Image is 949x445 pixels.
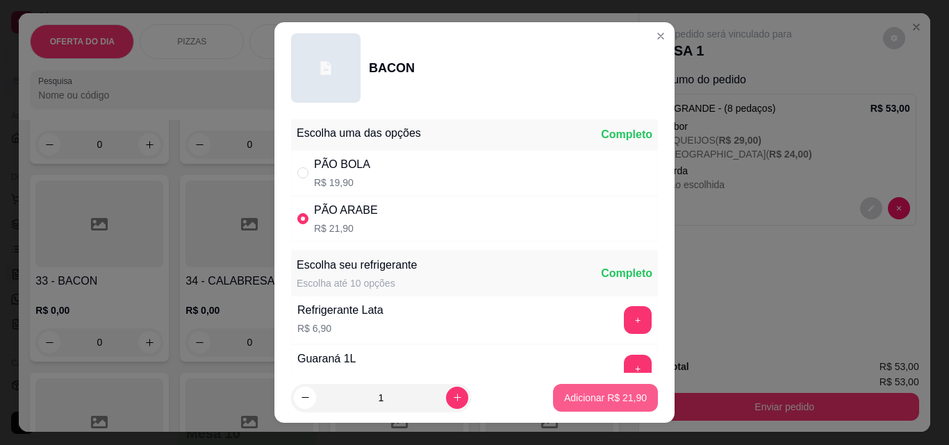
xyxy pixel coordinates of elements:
div: Escolha seu refrigerante [297,257,417,274]
button: increase-product-quantity [446,387,468,409]
div: Refrigerante Lata [297,302,383,319]
p: Adicionar R$ 21,90 [564,391,647,405]
div: PÃO ARABE [314,202,378,219]
div: Escolha uma das opções [297,125,421,142]
div: PÃO BOLA [314,156,370,173]
div: Completo [601,126,652,143]
button: decrease-product-quantity [294,387,316,409]
p: R$ 6,90 [297,321,383,335]
button: add [624,355,652,383]
p: R$ 10,90 [297,370,356,384]
p: R$ 21,90 [314,221,378,235]
button: Close [650,25,672,47]
button: Adicionar R$ 21,90 [553,384,658,412]
div: Escolha até 10 opções [297,276,417,290]
div: Guaraná 1L [297,351,356,367]
p: R$ 19,90 [314,176,370,190]
div: Completo [601,265,652,282]
button: add [624,306,652,334]
div: BACON [369,58,415,78]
